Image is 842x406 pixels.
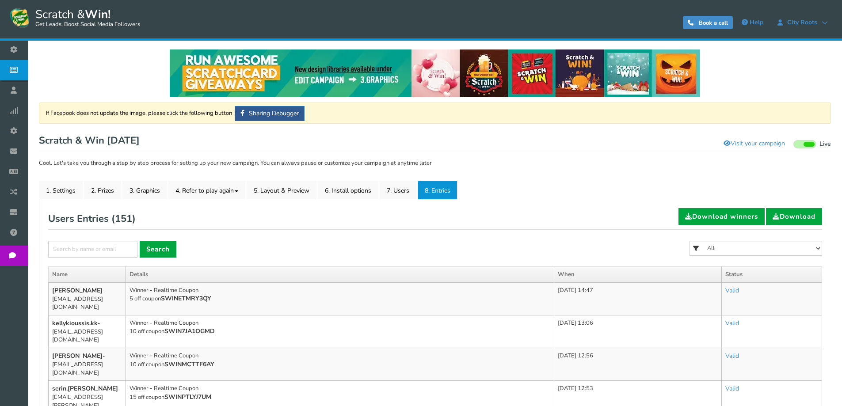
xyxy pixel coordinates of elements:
b: serin.[PERSON_NAME] [52,384,118,393]
th: Details [126,267,554,283]
th: When [554,267,722,283]
b: [PERSON_NAME] [52,352,103,360]
a: Download winners [678,208,765,225]
th: Name [49,267,126,283]
a: 4. Refer to play again [168,181,245,199]
span: City Roots [783,19,822,26]
img: Scratch and Win [9,7,31,29]
a: 1. Settings [39,181,83,199]
td: Winner - Realtime Coupon 10 off coupon [126,315,554,348]
b: SWINETMRY3QY [161,294,211,303]
a: Valid [725,319,739,327]
td: Winner - Realtime Coupon 5 off coupon [126,282,554,315]
a: Visit your campaign [718,136,791,151]
td: - [EMAIL_ADDRESS][DOMAIN_NAME] [49,315,126,348]
small: Get Leads, Boost Social Media Followers [35,21,140,28]
a: Valid [725,384,739,393]
span: Book a call [699,19,728,27]
h1: Scratch & Win [DATE] [39,133,831,150]
a: Book a call [683,16,733,29]
b: SWINMCTTF6AY [164,360,214,368]
a: 6. Install options [318,181,378,199]
a: 3. Graphics [122,181,167,199]
th: Status [722,267,822,283]
a: 5. Layout & Preview [247,181,316,199]
b: SWIN7JA1OGMD [164,327,215,335]
span: Scratch & [31,7,140,29]
span: Live [819,140,831,148]
td: - [EMAIL_ADDRESS][DOMAIN_NAME] [49,282,126,315]
p: Cool. Let's take you through a step by step process for setting up your new campaign. You can alw... [39,159,831,168]
strong: Win! [85,7,110,22]
a: Sharing Debugger [235,106,305,121]
span: Help [750,18,763,27]
b: kellykioussis.kk [52,319,98,327]
td: - [EMAIL_ADDRESS][DOMAIN_NAME] [49,348,126,381]
span: 151 [115,212,132,225]
a: Download [766,208,822,225]
input: Search by name or email [48,241,137,258]
a: Valid [725,286,739,295]
div: If Facebook does not update the image, please click the following button : [39,102,831,124]
b: [PERSON_NAME] [52,286,103,295]
td: [DATE] 14:47 [554,282,722,315]
a: Search [140,241,176,258]
iframe: LiveChat chat widget [805,369,842,406]
a: 2. Prizes [84,181,121,199]
b: SWINPTLYJ7UM [164,393,211,401]
h2: Users Entries ( ) [48,208,136,229]
a: Help [737,15,768,30]
img: festival-poster-2020.webp [170,49,700,97]
a: 8. Entries [418,181,457,199]
td: [DATE] 12:56 [554,348,722,381]
td: [DATE] 13:06 [554,315,722,348]
a: Valid [725,352,739,360]
td: Winner - Realtime Coupon 10 off coupon [126,348,554,381]
a: Scratch &Win! Get Leads, Boost Social Media Followers [9,7,140,29]
a: 7. Users [380,181,416,199]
